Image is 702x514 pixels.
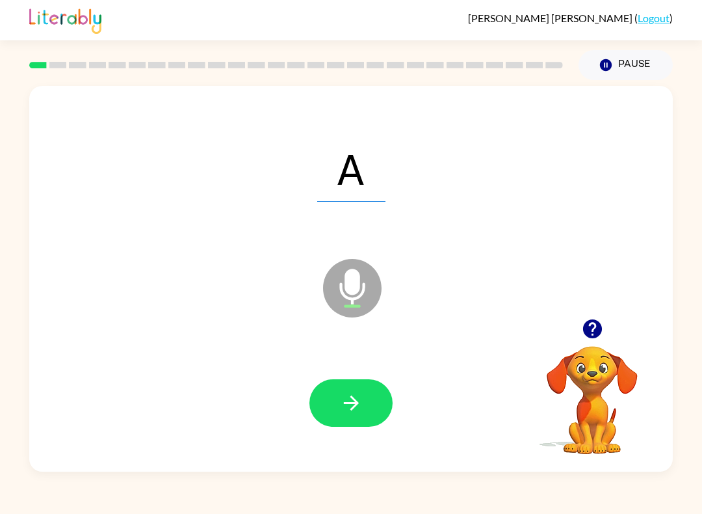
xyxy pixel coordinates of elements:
button: Pause [578,50,673,80]
div: ( ) [468,12,673,24]
img: Literably [29,5,101,34]
span: A [317,134,385,202]
a: Logout [638,12,669,24]
span: [PERSON_NAME] [PERSON_NAME] [468,12,634,24]
video: Your browser must support playing .mp4 files to use Literably. Please try using another browser. [527,326,657,456]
